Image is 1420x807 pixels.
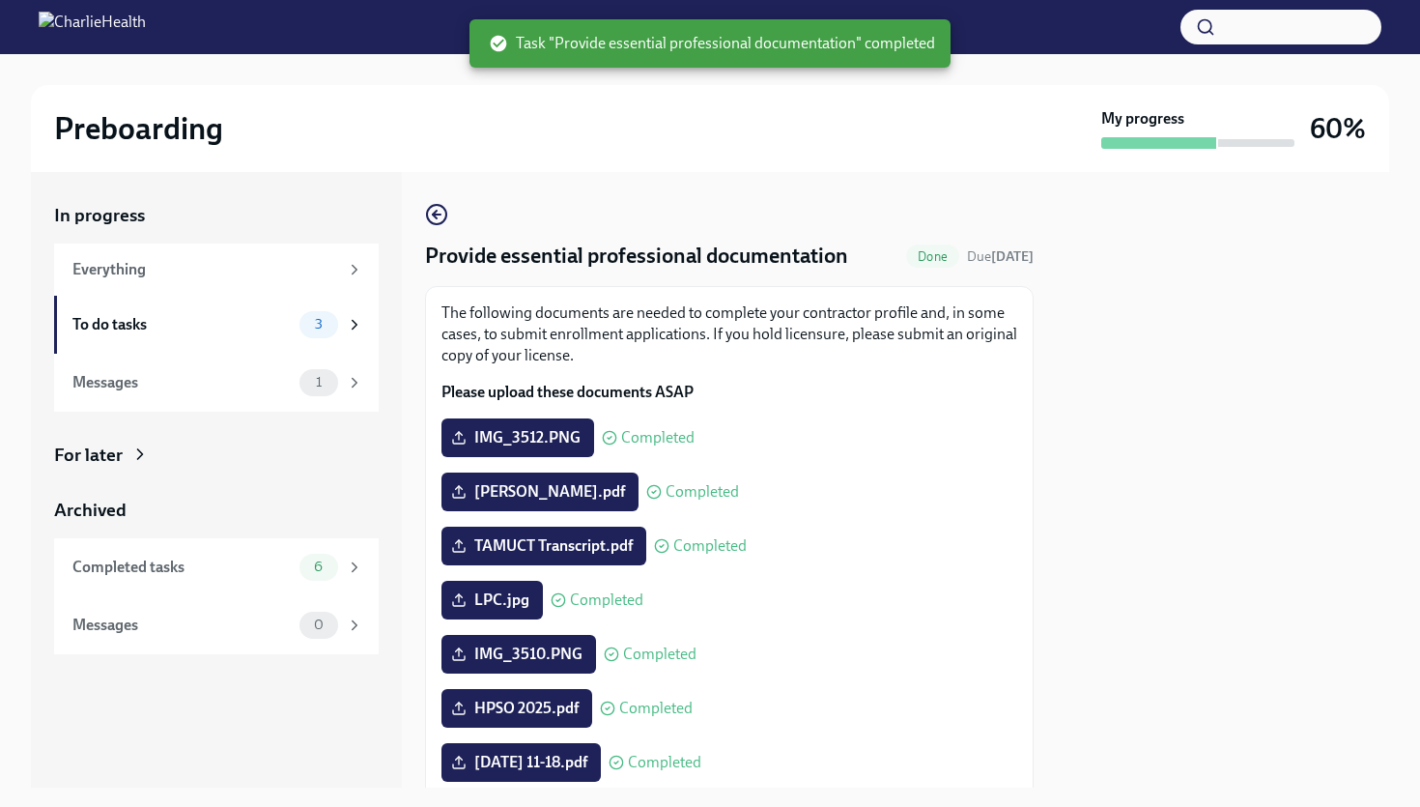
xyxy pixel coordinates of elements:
[619,701,693,716] span: Completed
[54,203,379,228] a: In progress
[455,753,587,772] span: [DATE] 11-18.pdf
[455,536,633,556] span: TAMUCT Transcript.pdf
[441,743,601,782] label: [DATE] 11-18.pdf
[621,430,695,446] span: Completed
[1310,111,1366,146] h3: 60%
[441,581,543,620] label: LPC.jpg
[967,247,1034,266] span: September 28th, 2025 08:00
[441,473,639,511] label: [PERSON_NAME].pdf
[302,560,334,574] span: 6
[455,482,625,502] span: [PERSON_NAME].pdf
[441,383,694,401] strong: Please upload these documents ASAP
[455,645,582,664] span: IMG_3510.PNG
[54,244,379,296] a: Everything
[455,428,581,447] span: IMG_3512.PNG
[54,354,379,412] a: Messages1
[441,527,646,565] label: TAMUCT Transcript.pdf
[72,557,292,578] div: Completed tasks
[54,596,379,654] a: Messages0
[54,443,379,468] a: For later
[425,242,848,271] h4: Provide essential professional documentation
[628,755,701,770] span: Completed
[455,591,529,610] span: LPC.jpg
[441,689,592,728] label: HPSO 2025.pdf
[303,317,334,331] span: 3
[489,33,935,54] span: Task "Provide essential professional documentation" completed
[54,109,223,148] h2: Preboarding
[673,538,747,554] span: Completed
[39,12,146,43] img: CharlieHealth
[72,615,292,636] div: Messages
[967,248,1034,265] span: Due
[54,443,123,468] div: For later
[991,248,1034,265] strong: [DATE]
[623,647,696,662] span: Completed
[441,303,1017,366] p: The following documents are needed to complete your contractor profile and, in some cases, to sub...
[72,259,338,280] div: Everything
[54,296,379,354] a: To do tasks3
[54,538,379,596] a: Completed tasks6
[54,498,379,523] a: Archived
[570,592,643,608] span: Completed
[72,314,292,335] div: To do tasks
[304,375,333,389] span: 1
[441,418,594,457] label: IMG_3512.PNG
[302,618,335,632] span: 0
[906,249,959,264] span: Done
[1101,108,1184,130] strong: My progress
[72,372,292,393] div: Messages
[666,484,739,500] span: Completed
[441,635,596,674] label: IMG_3510.PNG
[455,699,579,718] span: HPSO 2025.pdf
